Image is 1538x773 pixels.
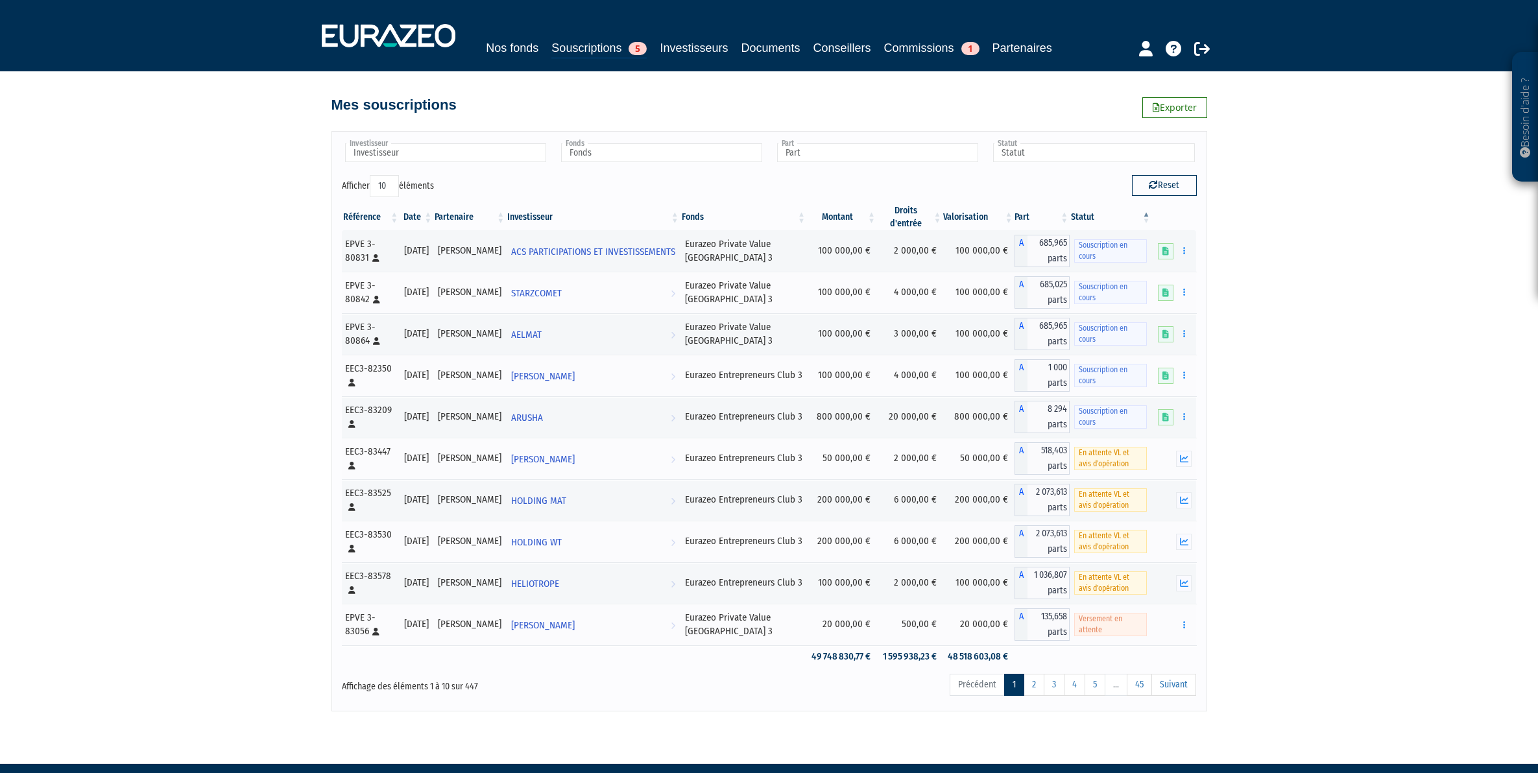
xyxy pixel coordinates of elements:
[660,39,728,57] a: Investisseurs
[404,493,429,506] div: [DATE]
[511,364,575,388] span: [PERSON_NAME]
[1027,442,1070,475] span: 518,403 parts
[342,175,434,197] label: Afficher éléments
[342,204,400,230] th: Référence : activer pour trier la colonne par ordre croissant
[1027,318,1070,350] span: 685,965 parts
[1074,322,1147,346] span: Souscription en cours
[877,604,943,645] td: 500,00 €
[506,238,680,264] a: ACS PARTICIPATIONS ET INVESTISSEMENTS
[506,404,680,430] a: ARUSHA
[943,562,1015,604] td: 100 000,00 €
[1015,442,1027,475] span: A
[1015,401,1070,433] div: A - Eurazeo Entrepreneurs Club 3
[671,281,675,305] i: Voir l'investisseur
[1015,608,1070,641] div: A - Eurazeo Private Value Europe 3
[943,204,1015,230] th: Valorisation: activer pour trier la colonne par ordre croissant
[1024,674,1044,696] a: 2
[1132,175,1197,196] button: Reset
[629,42,647,55] span: 5
[1151,674,1196,696] a: Suivant
[1015,442,1070,475] div: A - Eurazeo Entrepreneurs Club 3
[1015,276,1070,309] div: A - Eurazeo Private Value Europe 3
[404,534,429,548] div: [DATE]
[807,479,877,521] td: 200 000,00 €
[433,204,506,230] th: Partenaire: activer pour trier la colonne par ordre croissant
[1015,359,1070,392] div: A - Eurazeo Entrepreneurs Club 3
[807,521,877,562] td: 200 000,00 €
[348,462,355,470] i: [Français] Personne physique
[685,368,802,382] div: Eurazeo Entrepreneurs Club 3
[345,237,396,265] div: EPVE 3-80831
[1027,359,1070,392] span: 1 000 parts
[1015,235,1027,267] span: A
[348,420,355,428] i: [Français] Personne physique
[1142,97,1207,118] a: Exporter
[807,438,877,479] td: 50 000,00 €
[404,410,429,423] div: [DATE]
[1015,235,1070,267] div: A - Eurazeo Private Value Europe 3
[813,39,871,57] a: Conseillers
[345,403,396,431] div: EEC3-83209
[345,486,396,514] div: EEC3-83525
[807,604,877,645] td: 20 000,00 €
[1015,525,1070,558] div: A - Eurazeo Entrepreneurs Club 3
[1015,204,1070,230] th: Part: activer pour trier la colonne par ordre croissant
[807,355,877,396] td: 100 000,00 €
[433,438,506,479] td: [PERSON_NAME]
[807,230,877,272] td: 100 000,00 €
[331,97,457,113] h4: Mes souscriptions
[345,569,396,597] div: EEC3-83578
[400,204,433,230] th: Date: activer pour trier la colonne par ordre croissant
[511,406,543,430] span: ARUSHA
[345,362,396,390] div: EEC3-82350
[943,230,1015,272] td: 100 000,00 €
[685,279,802,307] div: Eurazeo Private Value [GEOGRAPHIC_DATA] 3
[807,313,877,355] td: 100 000,00 €
[671,323,675,347] i: Voir l'investisseur
[506,279,680,305] a: STARZCOMET
[1015,484,1070,516] div: A - Eurazeo Entrepreneurs Club 3
[1074,239,1147,263] span: Souscription en cours
[345,279,396,307] div: EPVE 3-80842
[1027,401,1070,433] span: 8 294 parts
[433,230,506,272] td: [PERSON_NAME]
[671,406,675,430] i: Voir l'investisseur
[506,363,680,388] a: [PERSON_NAME]
[877,438,943,479] td: 2 000,00 €
[671,447,675,471] i: Voir l'investisseur
[1015,359,1027,392] span: A
[1015,525,1027,558] span: A
[348,503,355,511] i: [Français] Personne physique
[1518,59,1533,176] p: Besoin d'aide ?
[1015,608,1027,641] span: A
[1085,674,1105,696] a: 5
[877,645,943,668] td: 1 595 938,23 €
[877,204,943,230] th: Droits d'entrée: activer pour trier la colonne par ordre croissant
[807,272,877,313] td: 100 000,00 €
[807,645,877,668] td: 49 748 830,77 €
[404,244,429,257] div: [DATE]
[1015,567,1027,599] span: A
[433,562,506,604] td: [PERSON_NAME]
[1127,674,1152,696] a: 45
[433,396,506,438] td: [PERSON_NAME]
[671,530,675,554] i: Voir l'investisseur
[404,617,429,631] div: [DATE]
[877,396,943,438] td: 20 000,00 €
[1074,364,1147,387] span: Souscription en cours
[671,489,675,513] i: Voir l'investisseur
[1015,318,1070,350] div: A - Eurazeo Private Value Europe 3
[1027,525,1070,558] span: 2 073,613 parts
[511,530,562,554] span: HOLDING WT
[877,521,943,562] td: 6 000,00 €
[433,521,506,562] td: [PERSON_NAME]
[943,521,1015,562] td: 200 000,00 €
[1074,405,1147,429] span: Souscription en cours
[877,313,943,355] td: 3 000,00 €
[685,320,802,348] div: Eurazeo Private Value [GEOGRAPHIC_DATA] 3
[433,604,506,645] td: [PERSON_NAME]
[685,611,802,639] div: Eurazeo Private Value [GEOGRAPHIC_DATA] 3
[877,355,943,396] td: 4 000,00 €
[345,611,396,639] div: EPVE 3-83056
[943,272,1015,313] td: 100 000,00 €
